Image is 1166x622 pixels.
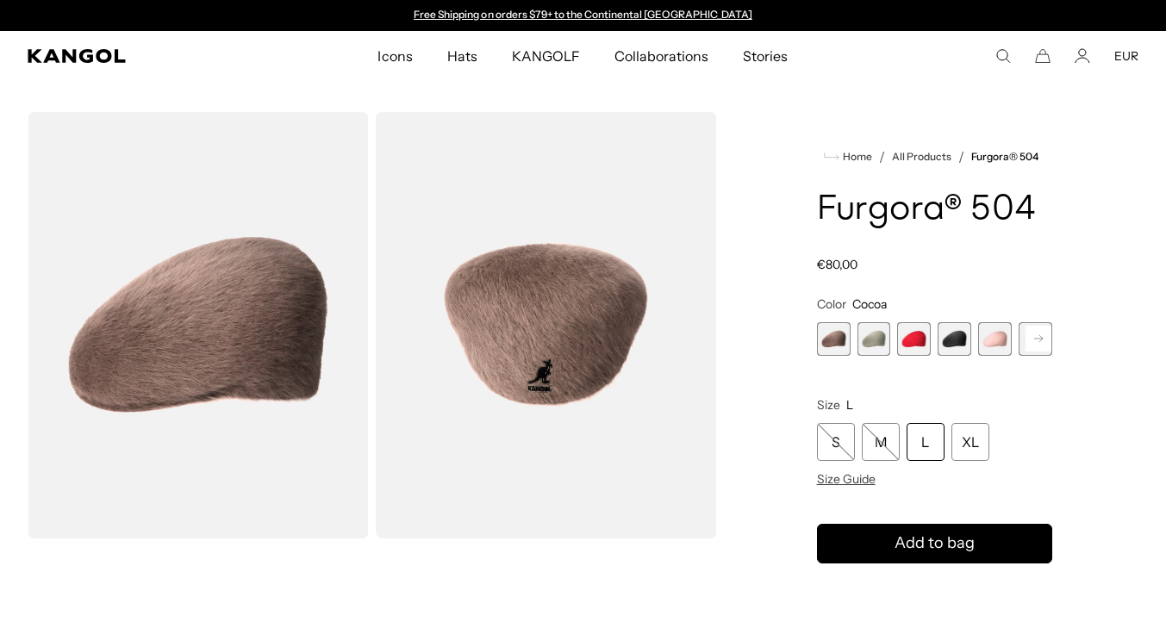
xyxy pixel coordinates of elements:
nav: breadcrumbs [817,146,1052,167]
div: 1 of 2 [406,9,761,22]
label: Black [938,322,971,356]
span: Home [839,151,872,163]
a: Kangol [28,49,250,63]
a: All Products [892,151,951,163]
span: Icons [377,31,412,81]
a: Stories [726,31,805,81]
span: €80,00 [817,257,857,272]
button: EUR [1114,48,1138,64]
li: / [951,146,964,167]
label: Cocoa [817,322,851,356]
div: 3 of 7 [897,322,931,356]
span: KANGOLF [512,31,580,81]
button: Cart [1035,48,1051,64]
div: S [817,423,855,461]
div: XL [951,423,989,461]
span: Stories [743,31,788,81]
label: Dusty Rose [978,322,1012,356]
a: Icons [360,31,429,81]
span: Add to bag [895,532,975,555]
div: 1 of 7 [817,322,851,356]
button: Add to bag [817,524,1052,563]
a: Hats [430,31,495,81]
a: Account [1075,48,1090,64]
span: L [846,397,853,413]
span: Cocoa [852,296,887,312]
a: Free Shipping on orders $79+ to the Continental [GEOGRAPHIC_DATA] [414,8,752,21]
summary: Search here [995,48,1011,64]
a: Home [824,149,872,165]
label: Ivory [1019,322,1052,356]
img: color-cocoa [28,112,369,538]
img: color-cocoa [376,112,717,538]
li: / [872,146,885,167]
span: Color [817,296,846,312]
div: Announcement [406,9,761,22]
div: 5 of 7 [978,322,1012,356]
div: 2 of 7 [857,322,891,356]
div: M [862,423,900,461]
label: Moss Grey [857,322,891,356]
span: Size Guide [817,471,876,487]
a: Furgora® 504 [971,151,1038,163]
div: 6 of 7 [1019,322,1052,356]
span: Size [817,397,840,413]
label: Scarlet [897,322,931,356]
span: Hats [447,31,477,81]
div: 4 of 7 [938,322,971,356]
h1: Furgora® 504 [817,191,1052,229]
a: KANGOLF [495,31,597,81]
div: L [907,423,945,461]
a: Collaborations [597,31,726,81]
slideshow-component: Announcement bar [406,9,761,22]
span: Collaborations [614,31,708,81]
